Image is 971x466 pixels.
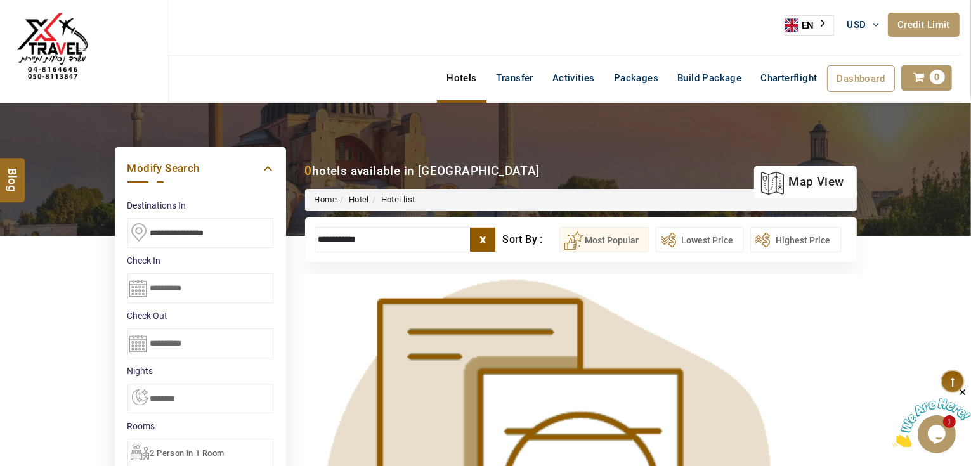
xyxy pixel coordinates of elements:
[150,448,225,458] span: 2 Person in 1 Room
[127,365,273,377] label: nights
[486,65,543,91] a: Transfer
[901,65,952,91] a: 0
[4,167,21,178] span: Blog
[437,65,486,91] a: Hotels
[543,65,604,91] a: Activities
[785,15,834,36] aside: Language selected: English
[656,227,744,252] button: Lowest Price
[369,194,415,206] li: Hotel list
[470,228,495,252] label: x
[305,164,312,178] b: 0
[127,199,273,212] label: Destinations In
[502,227,559,252] div: Sort By :
[892,387,971,447] iframe: chat widget
[750,227,841,252] button: Highest Price
[785,16,833,35] a: EN
[127,309,273,322] label: Check Out
[760,72,817,84] span: Charterflight
[668,65,751,91] a: Build Package
[127,254,273,267] label: Check In
[847,19,866,30] span: USD
[760,168,844,196] a: map view
[127,160,273,177] a: Modify Search
[888,13,960,37] a: Credit Limit
[604,65,668,91] a: Packages
[305,162,540,179] div: hotels available in [GEOGRAPHIC_DATA]
[10,6,95,91] img: The Royal Line Holidays
[559,227,649,252] button: Most Popular
[349,195,369,204] a: Hotel
[837,73,885,84] span: Dashboard
[127,420,273,432] label: Rooms
[751,65,826,91] a: Charterflight
[785,15,834,36] div: Language
[930,70,945,84] span: 0
[315,195,337,204] a: Home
